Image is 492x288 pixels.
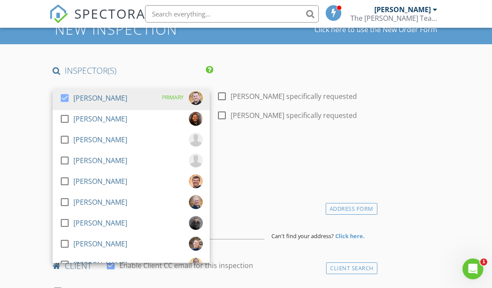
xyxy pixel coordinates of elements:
[189,237,203,251] img: 20190409_ptp2881frank_4.19.jpg
[74,4,145,23] span: SPECTORA
[189,216,203,230] img: img_0772.jpeg
[189,91,203,105] img: jfunk2.jpeg
[73,237,127,251] div: [PERSON_NAME]
[145,5,319,23] input: Search everything...
[335,232,365,240] strong: Click here.
[73,154,127,167] div: [PERSON_NAME]
[374,5,431,14] div: [PERSON_NAME]
[189,258,203,272] img: nick.jpeg
[189,112,203,126] img: img_8316.jpeg
[53,201,373,212] h4: Location
[73,216,127,230] div: [PERSON_NAME]
[49,4,68,23] img: The Best Home Inspection Software - Spectora
[53,141,373,153] h4: Date/Time
[119,261,253,270] label: Enable Client CC email for this inspection
[55,22,247,37] h1: New Inspection
[162,91,184,104] div: PRIMARY
[73,112,127,126] div: [PERSON_NAME]
[53,260,373,272] h4: client
[49,12,145,30] a: SPECTORA
[231,111,357,120] label: [PERSON_NAME] specifically requested
[314,26,437,33] a: Click here to use the New Order Form
[189,195,203,209] img: gregory2.jpeg
[73,91,127,105] div: [PERSON_NAME]
[189,154,203,167] img: default-user-f0147aede5fd5fa78ca7ade42f37bd4542148d508eef1c3d3ea960f66861d68b.jpg
[73,258,127,272] div: [PERSON_NAME]
[189,133,203,147] img: default-user-f0147aede5fd5fa78ca7ade42f37bd4542148d508eef1c3d3ea960f66861d68b.jpg
[350,14,437,23] div: The Chad Borah Team - Pillar to Post
[326,262,377,274] div: Client Search
[326,203,377,215] div: Address Form
[462,259,483,279] iframe: Intercom live chat
[480,259,487,265] span: 1
[271,232,334,240] span: Can't find your address?
[73,133,127,147] div: [PERSON_NAME]
[231,92,357,101] label: [PERSON_NAME] specifically requested
[189,174,203,188] img: dave_p..jpg
[73,195,127,209] div: [PERSON_NAME]
[53,65,213,76] h4: INSPECTOR(S)
[73,174,127,188] div: [PERSON_NAME]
